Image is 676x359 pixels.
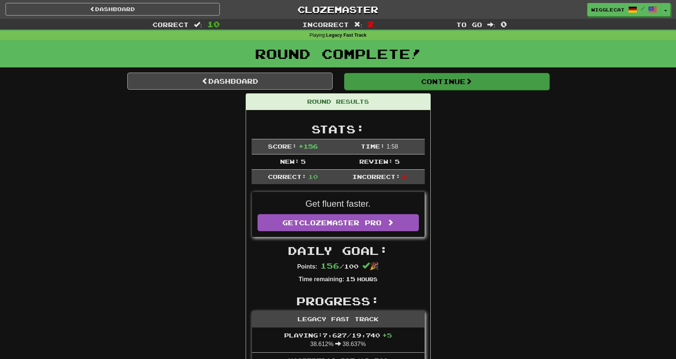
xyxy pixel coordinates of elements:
[326,33,366,38] strong: Legacy Fast Track
[299,219,381,227] span: Clozemaster Pro
[344,73,549,90] button: Continue
[395,158,400,165] span: 5
[268,173,306,180] span: Correct:
[152,21,189,28] span: Correct
[284,332,392,339] span: Playing: 7,627 / 19,740
[382,332,392,339] span: + 5
[6,3,220,16] a: Dashboard
[297,263,317,270] strong: Points:
[194,21,202,28] span: :
[246,94,430,110] div: Round Results
[359,158,393,165] span: Review:
[320,263,359,270] span: / 100
[587,3,661,16] a: wigglecat /
[258,214,419,231] a: GetClozemaster Pro
[487,21,495,28] span: :
[352,173,400,180] span: Incorrect:
[387,143,398,150] span: 1 : 58
[591,6,625,13] span: wigglecat
[361,143,385,150] span: Time:
[268,143,297,150] span: Score:
[258,197,419,210] p: Get fluent faster.
[299,143,318,150] span: + 156
[456,21,482,28] span: To go
[362,262,379,270] span: 🎉
[252,328,424,353] li: 38.612% 38.637%
[207,20,220,29] span: 10
[367,20,374,29] span: 2
[308,173,318,180] span: 10
[402,173,407,180] span: 2
[280,158,299,165] span: New:
[127,73,333,90] a: Dashboard
[299,276,344,282] strong: Time remaining:
[3,46,673,61] h1: Round Complete!
[357,276,377,282] small: Hours
[231,3,445,16] a: Clozemaster
[641,6,645,11] span: /
[252,245,425,257] h2: Daily Goal:
[252,295,425,307] h2: Progress:
[302,21,349,28] span: Incorrect
[252,123,425,135] h2: Stats:
[354,21,362,28] span: :
[252,311,424,328] div: Legacy Fast Track
[501,20,507,29] span: 0
[301,158,306,165] span: 5
[346,275,355,282] span: 15
[320,261,339,270] span: 156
